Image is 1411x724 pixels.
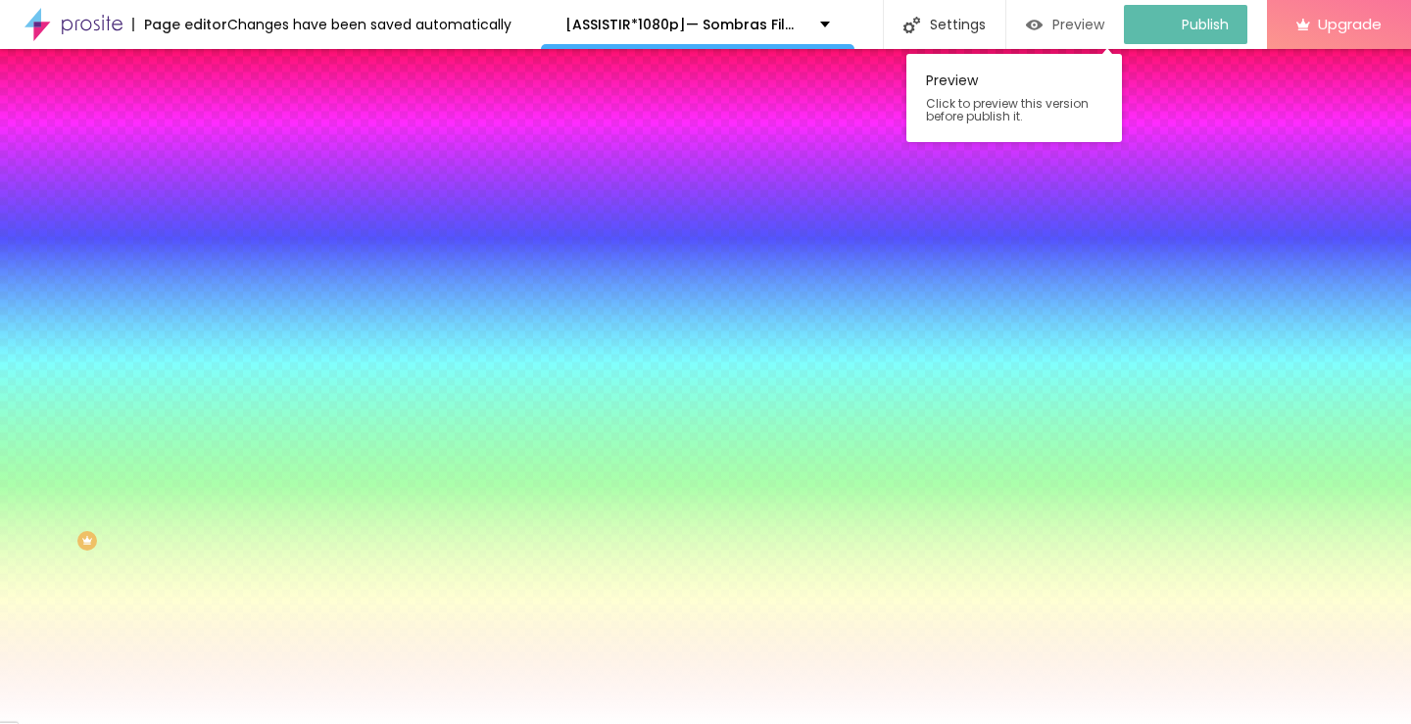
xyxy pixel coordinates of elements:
[1182,17,1229,32] span: Publish
[903,17,920,33] img: Icone
[906,54,1122,142] div: Preview
[926,97,1102,122] span: Click to preview this version before publish it.
[1318,16,1382,32] span: Upgrade
[1124,5,1247,44] button: Publish
[565,18,805,31] p: [ASSISTIR*1080p]— Sombras FilmeOnline Dublado Grátis Em Português
[1052,17,1104,32] span: Preview
[1026,17,1043,33] img: view-1.svg
[1006,5,1124,44] button: Preview
[227,18,511,31] div: Changes have been saved automatically
[132,18,227,31] div: Page editor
